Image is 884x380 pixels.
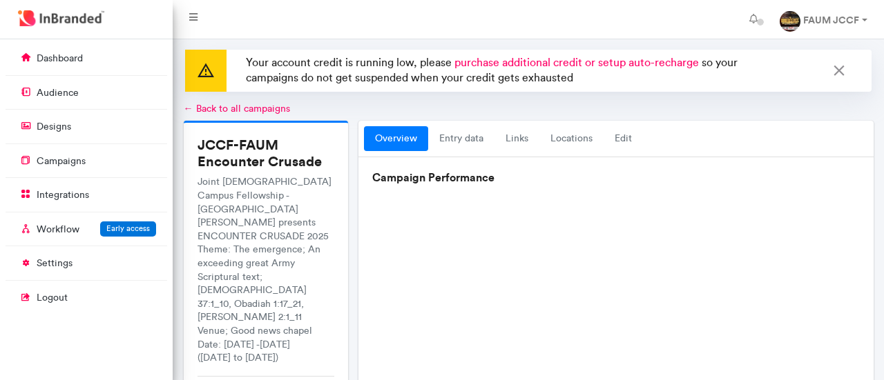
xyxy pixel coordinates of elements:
[198,175,335,364] p: Joint [DEMOGRAPHIC_DATA] Campus Fellowship - [GEOGRAPHIC_DATA] [PERSON_NAME] presents ENCOUNTER C...
[539,126,604,151] a: locations
[494,126,539,151] a: links
[37,52,83,66] p: dashboard
[454,56,699,69] span: purchase additional credit or setup auto-recharge
[6,250,167,276] a: settings
[37,86,79,100] p: audience
[240,50,776,92] p: Your account credit is running low, please so your campaigns do not get suspended when your credi...
[37,223,79,237] p: Workflow
[803,14,859,26] strong: FAUM JCCF
[15,7,108,30] img: InBranded Logo
[604,126,643,151] a: Edit
[37,154,86,168] p: campaigns
[37,291,68,305] p: logout
[6,45,167,71] a: dashboard
[6,113,167,139] a: designs
[6,79,167,106] a: audience
[6,148,167,174] a: campaigns
[428,126,494,151] a: entry data
[37,188,89,202] p: integrations
[106,223,150,233] span: Early access
[184,103,290,114] a: ← Back to all campaigns
[37,120,71,134] p: designs
[6,216,167,242] a: WorkflowEarly access
[364,126,428,151] a: overview
[6,181,167,208] a: integrations
[769,6,878,33] a: FAUM JCCF
[372,171,860,184] h6: Campaign Performance
[780,11,800,32] img: profile dp
[37,257,73,270] p: settings
[198,137,335,170] h5: JCCF-FAUM Encounter Crusade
